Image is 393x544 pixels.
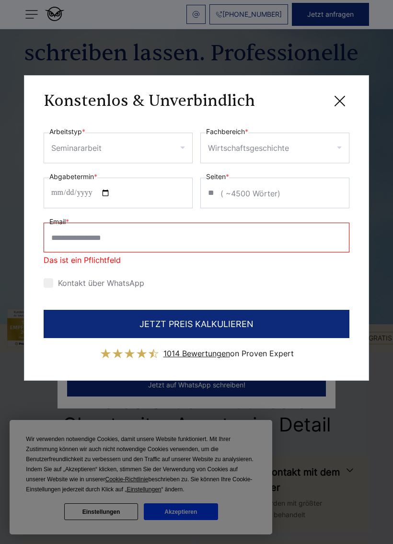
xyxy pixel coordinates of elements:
span: 1014 Bewertungen [163,349,230,358]
label: Abgabetermin [49,171,97,182]
span: Das ist ein Pflichtfeld [44,252,349,268]
label: Arbeitstyp [49,126,85,137]
div: Wirtschaftsgeschichte [208,140,289,156]
button: JETZT PREIS KALKULIEREN [44,310,349,338]
div: Seminararbeit [51,140,102,156]
label: Email [49,216,69,227]
label: Fachbereich [206,126,248,137]
h3: Konstenlos & Unverbindlich [44,91,255,111]
label: Seiten [206,171,229,182]
label: Kontakt über WhatsApp [44,278,144,288]
div: on Proven Expert [163,346,294,361]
